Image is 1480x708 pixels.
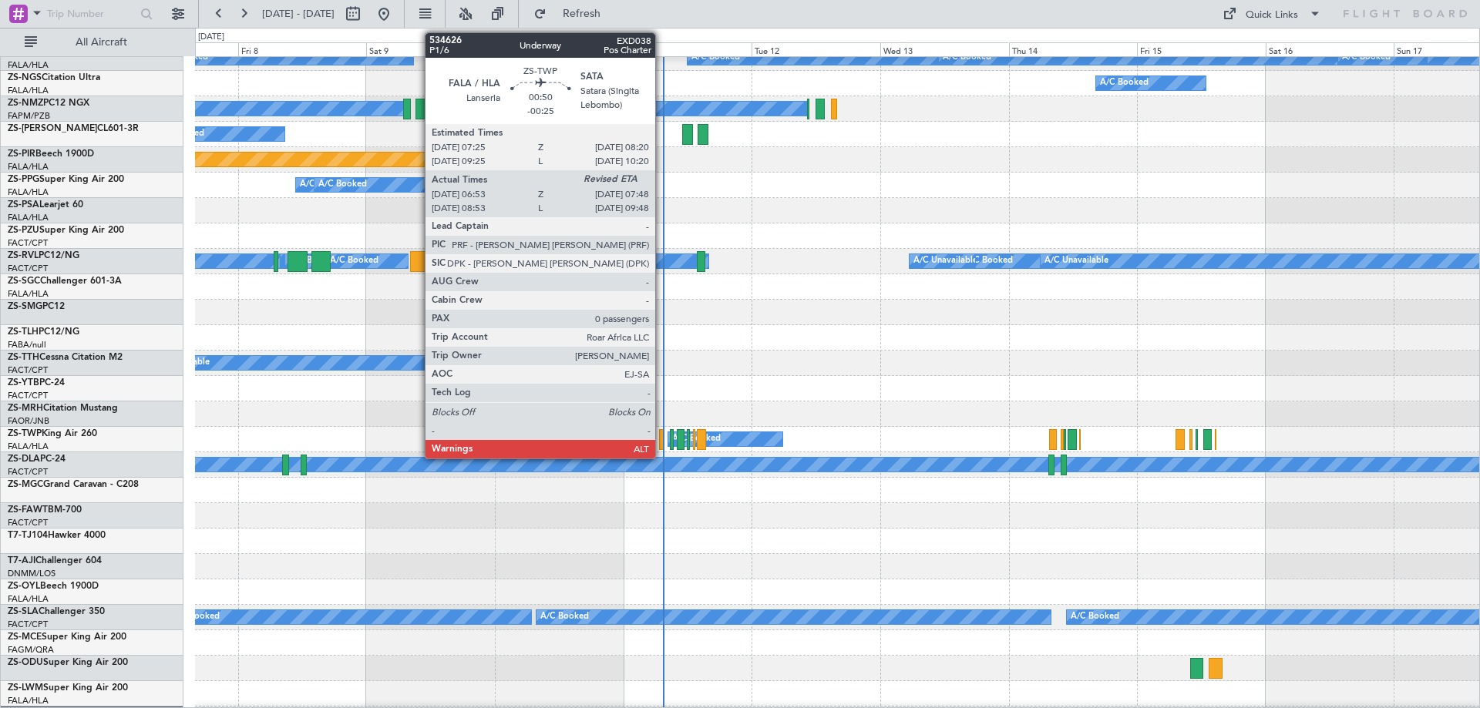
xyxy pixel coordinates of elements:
[577,250,626,273] div: A/C Booked
[262,7,335,21] span: [DATE] - [DATE]
[8,390,48,401] a: FACT/CPT
[526,2,619,26] button: Refresh
[8,466,48,478] a: FACT/CPT
[8,226,124,235] a: ZS-PZUSuper King Air 200
[8,302,65,311] a: ZS-SMGPC12
[8,455,40,464] span: ZS-DLA
[943,46,991,69] div: A/C Booked
[8,517,48,528] a: FACT/CPT
[8,277,122,286] a: ZS-SGCChallenger 601-3A
[8,251,79,260] a: ZS-RVLPC12/NG
[8,429,42,438] span: ZS-TWP
[8,556,35,565] span: T7-AJI
[8,658,128,667] a: ZS-ODUSuper King Air 200
[8,480,43,489] span: ZS-MGC
[8,429,97,438] a: ZS-TWPKing Air 260
[330,250,378,273] div: A/C Booked
[8,441,49,452] a: FALA/HLA
[8,110,50,122] a: FAPM/PZB
[8,237,48,249] a: FACT/CPT
[8,73,100,82] a: ZS-NGSCitation Ultra
[8,633,126,642] a: ZS-MCESuper King Air 200
[8,263,48,274] a: FACT/CPT
[318,173,367,196] div: A/C Booked
[8,175,39,184] span: ZS-PPG
[8,200,83,210] a: ZS-PSALearjet 60
[443,97,492,120] div: A/C Booked
[624,42,752,56] div: Mon 11
[8,531,106,540] a: T7-TJ104Hawker 4000
[8,505,42,515] span: ZS-FAW
[8,339,46,351] a: FABA/null
[238,42,367,56] div: Fri 8
[913,250,977,273] div: A/C Unavailable
[495,42,624,56] div: Sun 10
[8,353,39,362] span: ZS-TTH
[8,73,42,82] span: ZS-NGS
[8,149,35,159] span: ZS-PIR
[8,212,49,223] a: FALA/HLA
[8,633,42,642] span: ZS-MCE
[8,378,65,388] a: ZS-YTBPC-24
[8,59,49,71] a: FALA/HLA
[8,607,105,616] a: ZS-SLAChallenger 350
[8,124,97,133] span: ZS-[PERSON_NAME]
[8,378,39,388] span: ZS-YTB
[8,644,54,656] a: FAGM/QRA
[8,327,79,337] a: ZS-TLHPC12/NG
[300,173,348,196] div: A/C Booked
[1342,46,1391,69] div: A/C Booked
[1246,8,1298,23] div: Quick Links
[8,175,124,184] a: ZS-PPGSuper King Air 200
[8,200,39,210] span: ZS-PSA
[8,582,40,591] span: ZS-OYL
[40,37,163,48] span: All Aircraft
[8,607,39,616] span: ZS-SLA
[8,85,49,96] a: FALA/HLA
[8,251,39,260] span: ZS-RVL
[8,480,139,489] a: ZS-MGCGrand Caravan - C208
[550,8,614,19] span: Refresh
[8,353,123,362] a: ZS-TTHCessna Citation M2
[8,302,42,311] span: ZS-SMG
[8,161,49,173] a: FALA/HLA
[8,99,43,108] span: ZS-NMZ
[691,46,740,69] div: A/C Booked
[8,149,94,159] a: ZS-PIRBeech 1900D
[540,606,589,629] div: A/C Booked
[8,658,43,667] span: ZS-ODU
[8,124,139,133] a: ZS-[PERSON_NAME]CL601-3R
[880,42,1009,56] div: Wed 13
[8,186,49,198] a: FALA/HLA
[8,683,128,693] a: ZS-LWMSuper King Air 200
[964,250,1013,273] div: A/C Booked
[171,606,220,629] div: A/C Booked
[8,695,49,706] a: FALA/HLA
[752,42,880,56] div: Tue 12
[8,404,118,413] a: ZS-MRHCitation Mustang
[8,582,99,591] a: ZS-OYLBeech 1900D
[8,277,40,286] span: ZS-SGC
[8,505,82,515] a: ZS-FAWTBM-700
[8,99,89,108] a: ZS-NMZPC12 NGX
[415,250,464,273] div: A/C Booked
[1266,42,1394,56] div: Sat 16
[1215,2,1329,26] button: Quick Links
[8,556,102,565] a: T7-AJIChallenger 604
[1009,42,1138,56] div: Thu 14
[8,327,39,337] span: ZS-TLH
[8,683,43,693] span: ZS-LWM
[17,30,167,55] button: All Aircraft
[8,455,66,464] a: ZS-DLAPC-24
[1137,42,1266,56] div: Fri 15
[198,31,224,44] div: [DATE]
[8,593,49,605] a: FALA/HLA
[8,619,48,630] a: FACT/CPT
[8,226,39,235] span: ZS-PZU
[8,404,43,413] span: ZS-MRH
[1071,606,1119,629] div: A/C Booked
[1044,250,1108,273] div: A/C Unavailable
[1100,72,1149,95] div: A/C Booked
[8,415,49,427] a: FAOR/JNB
[8,531,48,540] span: T7-TJ104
